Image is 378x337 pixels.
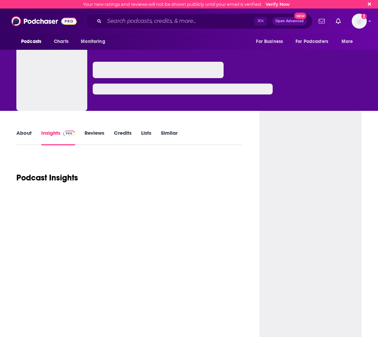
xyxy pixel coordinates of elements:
[16,130,32,145] a: About
[291,35,338,48] button: open menu
[251,35,291,48] button: open menu
[21,37,41,46] span: Podcasts
[352,14,367,29] span: Logged in as charlottestone
[161,130,178,145] a: Similar
[272,17,307,25] button: Open AdvancedNew
[49,35,73,48] a: Charts
[254,17,267,26] span: ⌘ K
[104,16,254,27] input: Search podcasts, credits, & more...
[11,15,77,28] img: Podchaser - Follow, Share and Rate Podcasts
[16,35,50,48] button: open menu
[296,37,328,46] span: For Podcasters
[54,37,69,46] span: Charts
[256,37,283,46] span: For Business
[352,14,367,29] img: User Profile
[114,130,132,145] a: Credits
[81,37,105,46] span: Monitoring
[361,14,367,19] svg: Email not verified
[63,131,75,136] img: Podchaser Pro
[83,2,290,7] div: Your new ratings and reviews will not be shown publicly until your email is verified.
[342,37,353,46] span: More
[141,130,151,145] a: Lists
[266,2,290,7] a: Verify Now
[86,13,313,29] div: Search podcasts, credits, & more...
[76,35,114,48] button: open menu
[85,130,104,145] a: Reviews
[41,130,75,145] a: InsightsPodchaser Pro
[337,35,362,48] button: open menu
[16,173,78,183] h1: Podcast Insights
[275,19,304,23] span: Open Advanced
[316,15,328,27] a: Show notifications dropdown
[352,14,367,29] button: Show profile menu
[294,13,306,19] span: New
[333,15,344,27] a: Show notifications dropdown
